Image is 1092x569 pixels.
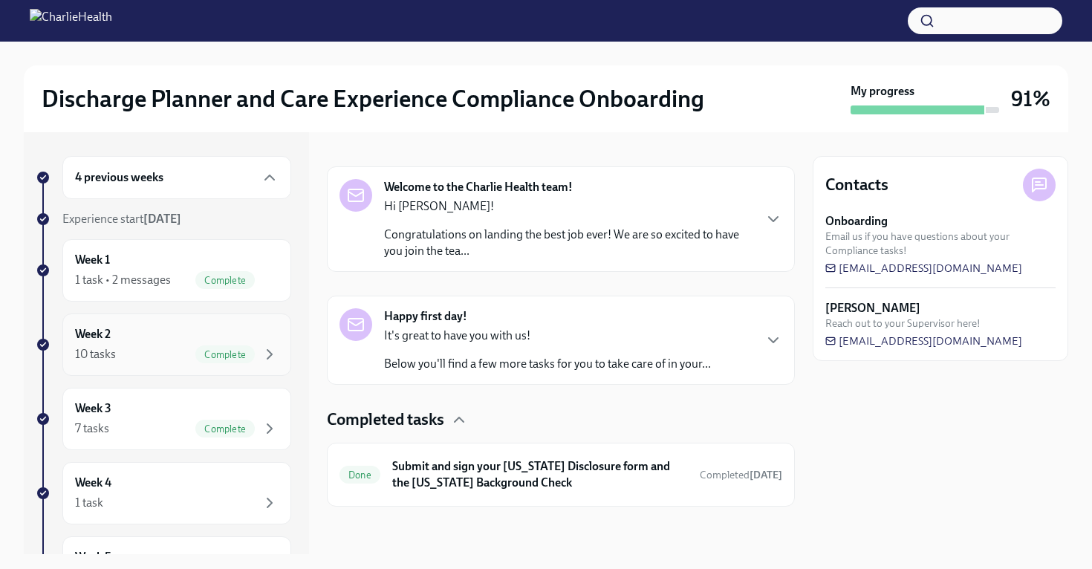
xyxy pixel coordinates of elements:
img: CharlieHealth [30,9,112,33]
a: Experience start[DATE] [36,211,291,227]
h6: Submit and sign your [US_STATE] Disclosure form and the [US_STATE] Background Check [392,458,688,491]
h2: Discharge Planner and Care Experience Compliance Onboarding [42,84,704,114]
span: Complete [195,349,255,360]
p: Hi [PERSON_NAME]! [384,198,753,215]
h6: Week 5 [75,549,111,565]
h4: Contacts [825,174,888,196]
h4: Completed tasks [327,409,444,431]
h6: Week 4 [75,475,111,491]
h6: Week 3 [75,400,111,417]
a: Week 11 task • 2 messagesComplete [36,239,291,302]
h6: Week 1 [75,252,110,268]
strong: Happy first day! [384,308,467,325]
span: Experience start [62,212,181,226]
strong: [DATE] [143,212,181,226]
a: DoneSubmit and sign your [US_STATE] Disclosure form and the [US_STATE] Background CheckCompleted[... [339,455,782,494]
strong: Welcome to the Charlie Health team! [384,179,573,195]
div: Completed tasks [327,409,795,431]
p: Below you'll find a few more tasks for you to take care of in your... [384,356,711,372]
span: Complete [195,423,255,435]
span: August 26th, 2025 08:35 [700,468,782,482]
strong: Onboarding [825,213,888,230]
span: Email us if you have questions about your Compliance tasks! [825,230,1056,258]
span: Complete [195,275,255,286]
h3: 91% [1011,85,1050,112]
a: Week 37 tasksComplete [36,388,291,450]
a: [EMAIL_ADDRESS][DOMAIN_NAME] [825,261,1022,276]
a: [EMAIL_ADDRESS][DOMAIN_NAME] [825,334,1022,348]
h6: 4 previous weeks [75,169,163,186]
h6: Week 2 [75,326,111,342]
p: It's great to have you with us! [384,328,711,344]
span: Completed [700,469,782,481]
strong: My progress [851,83,914,100]
p: Congratulations on landing the best job ever! We are so excited to have you join the tea... [384,227,753,259]
div: 1 task • 2 messages [75,272,171,288]
a: Week 41 task [36,462,291,524]
span: Reach out to your Supervisor here! [825,316,981,331]
strong: [DATE] [750,469,782,481]
div: 4 previous weeks [62,156,291,199]
div: 7 tasks [75,420,109,437]
div: 10 tasks [75,346,116,362]
a: Week 210 tasksComplete [36,313,291,376]
div: 1 task [75,495,103,511]
strong: [PERSON_NAME] [825,300,920,316]
span: Done [339,469,380,481]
